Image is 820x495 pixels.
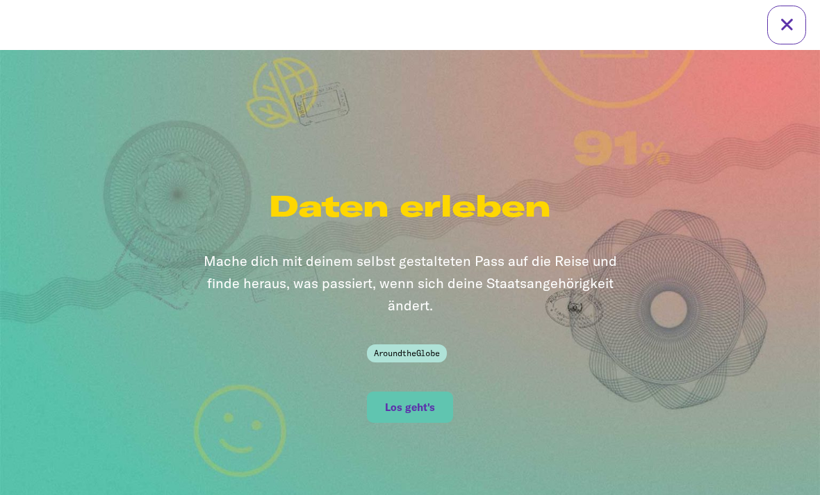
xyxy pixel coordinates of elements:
[385,401,435,413] span: Los geht's
[188,187,632,250] div: Daten erleben
[767,6,806,44] a: Zurück
[367,344,447,362] span: AroundtheGlobe
[188,250,632,344] div: Mache dich mit deinem selbst gestalteten Pass auf die Reise und finde heraus, was passiert, wenn ...
[367,392,452,423] button: Spiel Starten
